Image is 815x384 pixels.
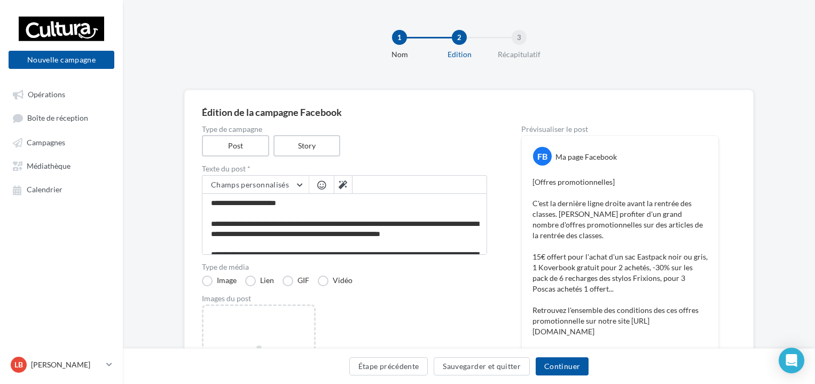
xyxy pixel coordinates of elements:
[425,49,493,60] div: Edition
[27,114,88,123] span: Boîte de réception
[245,276,274,286] label: Lien
[555,152,617,162] div: Ma page Facebook
[9,355,114,375] a: LB [PERSON_NAME]
[536,357,589,375] button: Continuer
[6,156,116,175] a: Médiathèque
[6,108,116,128] a: Boîte de réception
[202,135,269,156] label: Post
[202,126,487,133] label: Type de campagne
[27,185,62,194] span: Calendrier
[273,135,341,156] label: Story
[27,161,70,170] span: Médiathèque
[318,276,352,286] label: Vidéo
[533,147,552,166] div: FB
[202,176,309,194] button: Champs personnalisés
[27,138,65,147] span: Campagnes
[202,165,487,173] label: Texte du post *
[28,90,65,99] span: Opérations
[521,126,719,133] div: Prévisualiser le post
[14,359,23,370] span: LB
[349,357,428,375] button: Étape précédente
[9,51,114,69] button: Nouvelle campagne
[6,84,116,104] a: Opérations
[202,107,736,117] div: Édition de la campagne Facebook
[202,276,237,286] label: Image
[283,276,309,286] label: GIF
[31,359,102,370] p: [PERSON_NAME]
[434,357,530,375] button: Sauvegarder et quitter
[202,295,487,302] div: Images du post
[485,49,553,60] div: Récapitulatif
[365,49,434,60] div: Nom
[512,30,527,45] div: 3
[202,263,487,271] label: Type de média
[211,180,289,189] span: Champs personnalisés
[779,348,804,373] div: Open Intercom Messenger
[6,179,116,199] a: Calendrier
[392,30,407,45] div: 1
[6,132,116,152] a: Campagnes
[532,177,708,337] p: [Offres promotionnelles] C'est la dernière ligne droite avant la rentrée des classes. [PERSON_NAM...
[452,30,467,45] div: 2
